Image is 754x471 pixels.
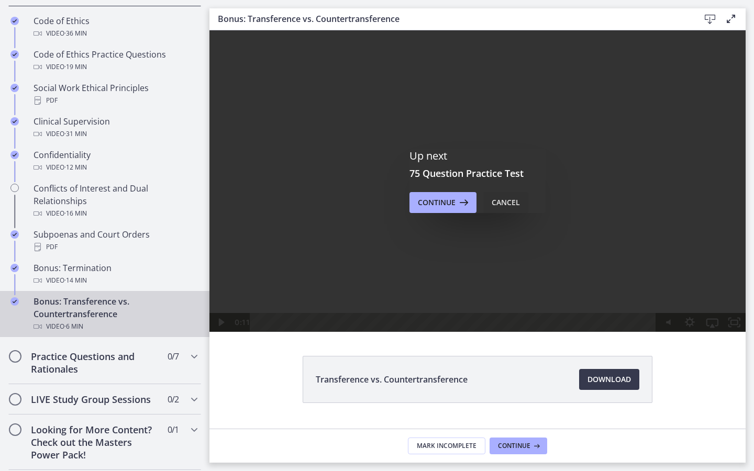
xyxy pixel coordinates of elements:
span: Continue [498,442,530,450]
i: Completed [10,84,19,92]
h2: Looking for More Content? Check out the Masters Power Pack! [31,423,159,461]
div: PDF [34,241,197,253]
div: PDF [34,94,197,107]
i: Completed [10,117,19,126]
span: · 19 min [64,61,87,73]
span: · 14 min [64,274,87,287]
div: Confidentiality [34,149,197,174]
div: Video [34,27,197,40]
div: Code of Ethics [34,15,197,40]
span: 0 / 1 [168,423,179,436]
h2: Practice Questions and Rationales [31,350,159,375]
span: Continue [418,196,456,209]
button: Fullscreen [514,283,536,301]
div: Video [34,128,197,140]
div: Social Work Ethical Principles [34,82,197,107]
div: Code of Ethics Practice Questions [34,48,197,73]
button: Continue [490,438,547,454]
span: Mark Incomplete [417,442,476,450]
span: · 36 min [64,27,87,40]
button: Show settings menu [469,283,492,301]
div: Bonus: Transference vs. Countertransference [34,295,197,333]
i: Completed [10,297,19,306]
span: Download [587,373,631,386]
p: Up next [409,149,546,163]
h3: Bonus: Transference vs. Countertransference [218,13,683,25]
div: Cancel [492,196,520,209]
a: Download [579,369,639,390]
span: Transference vs. Countertransference [316,373,468,386]
div: Bonus: Termination [34,262,197,287]
div: Conflicts of Interest and Dual Relationships [34,182,197,220]
span: 0 / 2 [168,393,179,406]
div: Playbar [49,283,441,301]
div: Video [34,274,197,287]
span: · 12 min [64,161,87,174]
button: Cancel [483,192,528,213]
span: · 6 min [64,320,83,333]
i: Completed [10,264,19,272]
button: Continue [409,192,476,213]
i: Completed [10,50,19,59]
div: Video [34,161,197,174]
i: Completed [10,230,19,239]
h3: 75 Question Practice Test [409,167,546,180]
span: · 31 min [64,128,87,140]
div: Video [34,320,197,333]
span: 0 / 7 [168,350,179,363]
div: Clinical Supervision [34,115,197,140]
button: Mark Incomplete [408,438,485,454]
div: Video [34,207,197,220]
h2: LIVE Study Group Sessions [31,393,159,406]
span: · 16 min [64,207,87,220]
div: Video [34,61,197,73]
button: Airplay [492,283,514,301]
i: Completed [10,17,19,25]
div: Subpoenas and Court Orders [34,228,197,253]
button: Mute [447,283,469,301]
i: Completed [10,151,19,159]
